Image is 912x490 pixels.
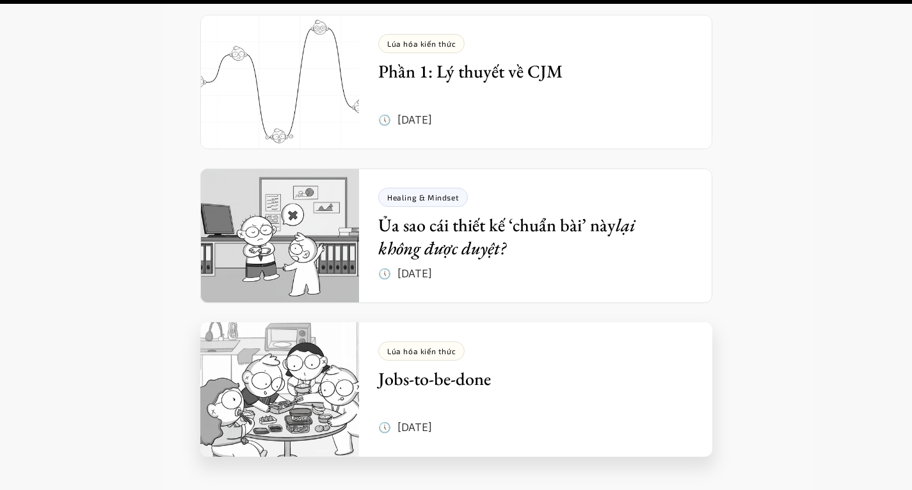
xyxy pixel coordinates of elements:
[387,39,456,48] p: Lúa hóa kiến thức
[378,213,639,259] em: lại không được duyệt?
[200,15,712,149] a: Lúa hóa kiến thứcPhần 1: Lý thuyết về CJM🕔 [DATE]
[378,264,432,283] p: 🕔 [DATE]
[378,110,432,129] p: 🕔 [DATE]
[387,193,459,202] p: Healing & Mindset
[378,60,674,83] h5: Phần 1: Lý thuyết về CJM
[387,347,456,355] p: Lúa hóa kiến thức
[200,322,712,457] a: Lúa hóa kiến thứcJobs-to-be-done🕔 [DATE]
[200,168,712,303] a: Healing & MindsetỦa sao cái thiết kế ‘chuẩn bài’ nàylại không được duyệt?🕔 [DATE]
[378,213,674,260] h5: Ủa sao cái thiết kế ‘chuẩn bài’ này
[378,418,432,437] p: 🕔 [DATE]
[378,367,674,390] h5: Jobs-to-be-done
